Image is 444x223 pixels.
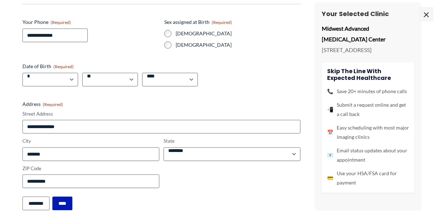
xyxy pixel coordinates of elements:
[22,19,159,26] label: Your Phone
[322,44,414,55] p: [STREET_ADDRESS]
[322,10,414,18] h3: Your Selected Clinic
[22,165,159,172] label: ZIP Code
[327,100,409,118] li: Submit a request online and get a call back
[53,64,74,69] span: (Required)
[327,168,409,187] li: Use your HSA/FSA card for payment
[164,19,232,26] legend: Sex assigned at Birth
[22,138,159,145] label: City
[419,7,433,21] span: ×
[327,67,409,81] h4: Skip the line with Expected Healthcare
[176,41,300,49] label: [DEMOGRAPHIC_DATA]
[327,127,333,137] span: 📅
[212,20,232,25] span: (Required)
[22,101,63,108] legend: Address
[22,63,74,70] legend: Date of Birth
[327,173,333,182] span: 💳
[43,102,63,107] span: (Required)
[22,111,300,117] label: Street Address
[322,23,414,44] p: Midwest Advanced [MEDICAL_DATA] Center
[51,20,71,25] span: (Required)
[164,138,300,145] label: State
[327,105,333,114] span: 📲
[176,30,300,37] label: [DEMOGRAPHIC_DATA]
[327,123,409,141] li: Easy scheduling with most major imaging clinics
[327,86,409,96] li: Save 20+ minutes of phone calls
[327,86,333,96] span: 📞
[327,150,333,159] span: 📧
[327,146,409,164] li: Email status updates about your appointment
